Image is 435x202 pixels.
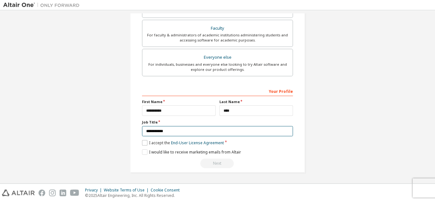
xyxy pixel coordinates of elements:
label: Last Name [219,99,293,104]
label: Job Title [142,120,293,125]
div: For individuals, businesses and everyone else looking to try Altair software and explore our prod... [146,62,289,72]
div: Website Terms of Use [104,188,151,193]
img: youtube.svg [70,190,79,196]
div: Read and acccept EULA to continue [142,159,293,168]
div: Your Profile [142,86,293,96]
img: altair_logo.svg [2,190,35,196]
div: Privacy [85,188,104,193]
div: Faculty [146,24,289,33]
img: Altair One [3,2,83,8]
label: First Name [142,99,216,104]
label: I accept the [142,140,224,146]
img: facebook.svg [39,190,45,196]
div: Everyone else [146,53,289,62]
label: I would like to receive marketing emails from Altair [142,149,241,155]
div: For faculty & administrators of academic institutions administering students and accessing softwa... [146,33,289,43]
div: Cookie Consent [151,188,183,193]
a: End-User License Agreement [171,140,224,146]
img: linkedin.svg [60,190,66,196]
img: instagram.svg [49,190,56,196]
p: © 2025 Altair Engineering, Inc. All Rights Reserved. [85,193,183,198]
